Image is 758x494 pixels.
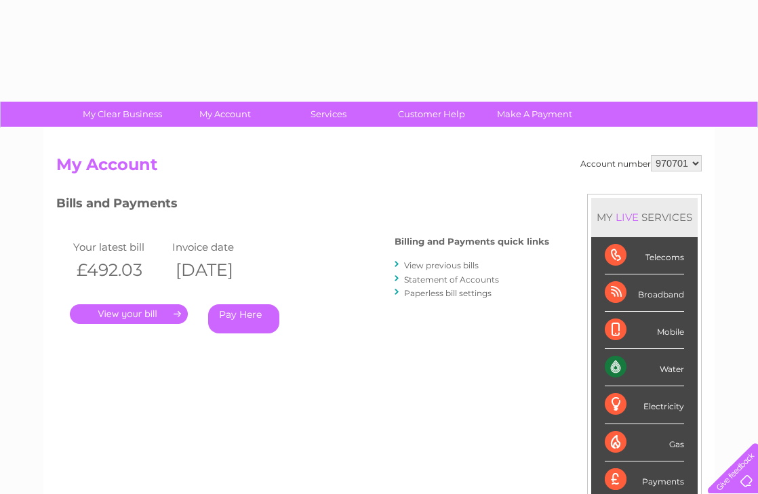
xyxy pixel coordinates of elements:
a: Services [273,102,384,127]
div: Electricity [605,386,684,424]
a: Statement of Accounts [404,274,499,285]
th: £492.03 [70,256,169,284]
div: MY SERVICES [591,198,698,236]
a: Make A Payment [479,102,591,127]
div: Water [605,349,684,386]
div: Account number [580,155,702,171]
td: Invoice date [169,238,268,256]
div: LIVE [613,211,641,224]
h3: Bills and Payments [56,194,549,218]
div: Broadband [605,274,684,312]
a: View previous bills [404,260,479,270]
th: [DATE] [169,256,268,284]
a: My Clear Business [66,102,178,127]
h2: My Account [56,155,702,181]
td: Your latest bill [70,238,169,256]
a: Paperless bill settings [404,288,492,298]
div: Mobile [605,312,684,349]
div: Telecoms [605,237,684,274]
div: Gas [605,424,684,461]
a: Pay Here [208,304,279,333]
a: . [70,304,188,324]
a: My Account [169,102,281,127]
a: Customer Help [376,102,487,127]
h4: Billing and Payments quick links [395,236,549,247]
